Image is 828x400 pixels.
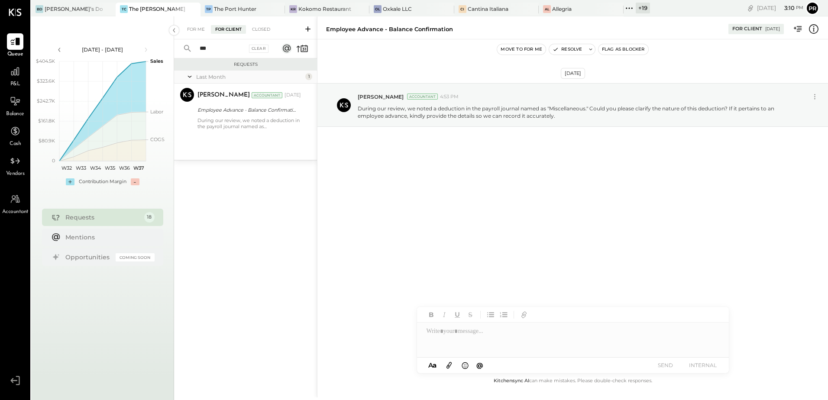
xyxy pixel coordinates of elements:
text: W36 [119,165,129,171]
button: Ordered List [498,309,509,320]
div: The [PERSON_NAME] [129,5,185,13]
div: OL [374,5,382,13]
span: P&L [10,81,20,88]
div: For Client [211,25,246,34]
div: [PERSON_NAME] [197,91,250,100]
text: W33 [76,165,86,171]
a: Vendors [0,153,30,178]
button: Add URL [518,309,530,320]
button: Bold [426,309,437,320]
div: Coming Soon [116,253,155,261]
div: [DATE] - [DATE] [66,46,139,53]
text: $242.7K [37,98,55,104]
div: Accountant [407,94,438,100]
button: Move to for me [497,44,546,55]
text: W32 [61,165,71,171]
div: TP [205,5,213,13]
span: Cash [10,140,21,148]
text: Sales [150,58,163,64]
div: BD [36,5,43,13]
button: Underline [452,309,463,320]
div: Requests [65,213,140,222]
span: Accountant [2,208,29,216]
text: $404.5K [36,58,55,64]
div: Mentions [65,233,150,242]
div: TC [120,5,128,13]
a: Accountant [0,191,30,216]
text: W37 [133,165,144,171]
div: [DATE] [285,92,301,99]
button: Strikethrough [465,309,476,320]
div: For Client [732,26,762,32]
button: Flag as Blocker [598,44,648,55]
text: $161.8K [38,118,55,124]
span: Balance [6,110,24,118]
div: Kokomo Restaurant [298,5,351,13]
div: During our review, we noted a deduction in the payroll journal named as "Miscellaneous." Could yo... [197,117,301,129]
span: a [433,361,437,369]
span: 4:53 PM [440,94,459,100]
div: Employee Advance - Balance Confirmation [326,25,453,33]
span: Vendors [6,170,25,178]
div: For Me [183,25,209,34]
span: [PERSON_NAME] [358,93,404,100]
div: CI [459,5,466,13]
div: - [131,178,139,185]
button: Italic [439,309,450,320]
button: Unordered List [485,309,496,320]
button: Aa [426,361,440,370]
div: Cantina Italiana [468,5,508,13]
div: KR [289,5,297,13]
text: W35 [104,165,115,171]
div: [PERSON_NAME]’s Donuts [45,5,103,13]
div: Closed [248,25,275,34]
text: 0 [52,158,55,164]
div: [DATE] [757,4,803,12]
text: COGS [150,136,165,142]
button: SEND [648,359,683,371]
div: 18 [144,212,155,223]
div: [DATE] [561,68,585,79]
div: [DATE] [765,26,780,32]
button: @ [474,360,486,371]
text: $323.6K [37,78,55,84]
div: 1 [305,73,312,80]
div: copy link [746,3,755,13]
div: Contribution Margin [79,178,126,185]
a: Queue [0,33,30,58]
a: Balance [0,93,30,118]
div: Last Month [196,73,303,81]
div: Requests [178,61,313,68]
span: Queue [7,51,23,58]
div: The Port Hunter [214,5,256,13]
button: Pr [805,1,819,15]
div: Clear [249,45,269,53]
div: Oxkale LLC [383,5,412,13]
div: Employee Advance - Balance Confirmation [197,106,298,114]
text: Labor [150,109,163,115]
a: P&L [0,63,30,88]
div: Accountant [252,92,282,98]
span: @ [476,361,483,369]
text: $80.9K [39,138,55,144]
a: Cash [0,123,30,148]
p: During our review, we noted a deduction in the payroll journal named as "Miscellaneous." Could yo... [358,105,798,119]
div: + 19 [636,3,650,13]
button: INTERNAL [686,359,720,371]
div: + [66,178,74,185]
div: Allegria [552,5,572,13]
div: Al [543,5,551,13]
text: W34 [90,165,101,171]
button: Resolve [549,44,585,55]
div: Opportunities [65,253,111,261]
